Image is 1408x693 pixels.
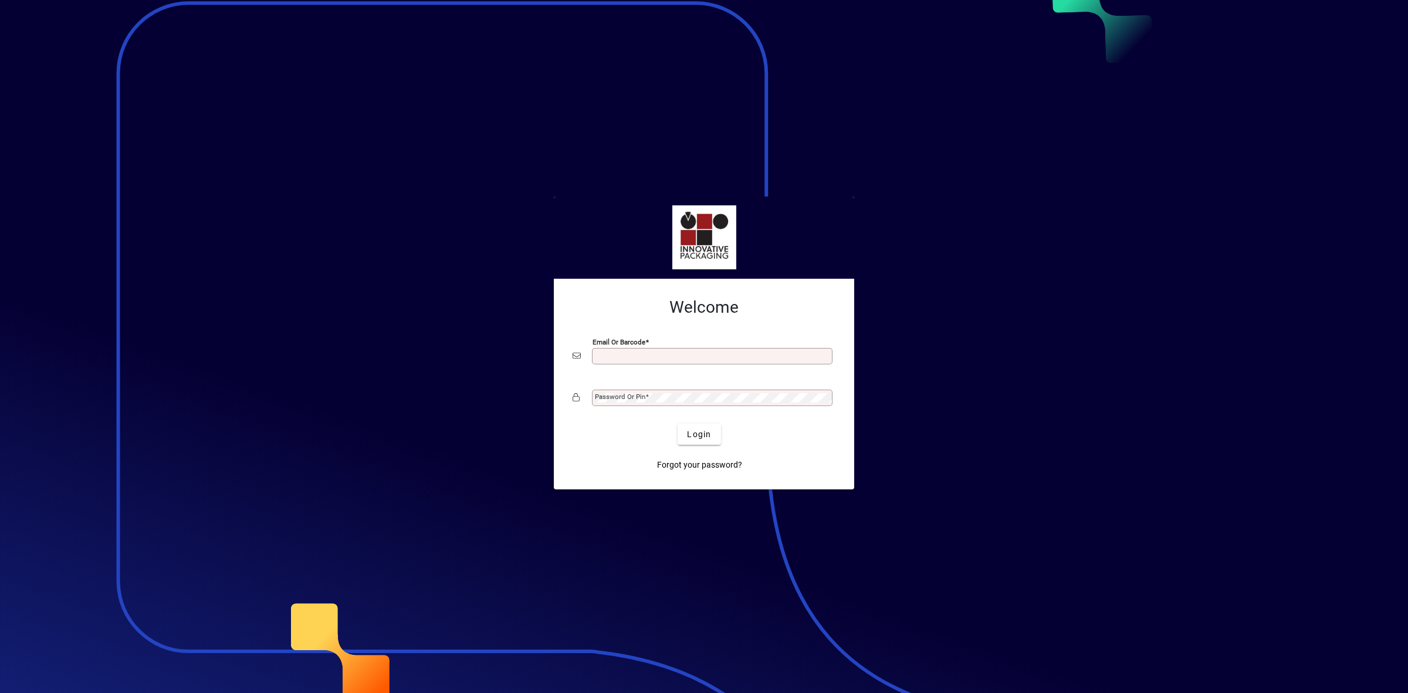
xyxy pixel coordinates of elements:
[595,393,645,401] mat-label: Password or Pin
[678,424,720,445] button: Login
[593,338,645,346] mat-label: Email or Barcode
[657,459,742,471] span: Forgot your password?
[652,454,747,475] a: Forgot your password?
[687,428,711,441] span: Login
[573,298,835,317] h2: Welcome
